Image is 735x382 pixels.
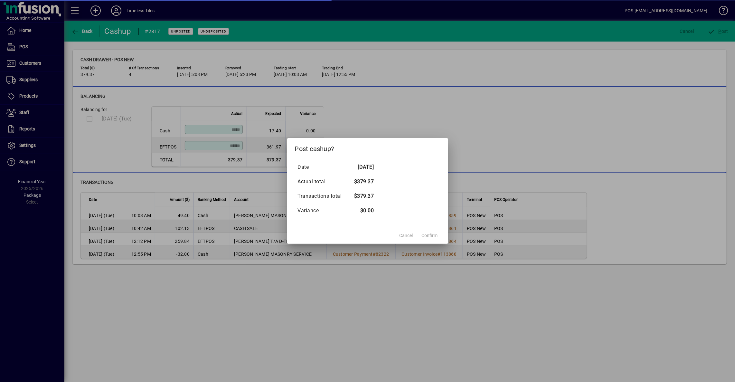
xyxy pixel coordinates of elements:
[348,189,374,203] td: $379.37
[297,189,348,203] td: Transactions total
[297,174,348,189] td: Actual total
[297,160,348,174] td: Date
[348,203,374,218] td: $0.00
[297,203,348,218] td: Variance
[348,174,374,189] td: $379.37
[348,160,374,174] td: [DATE]
[287,138,448,157] h2: Post cashup?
